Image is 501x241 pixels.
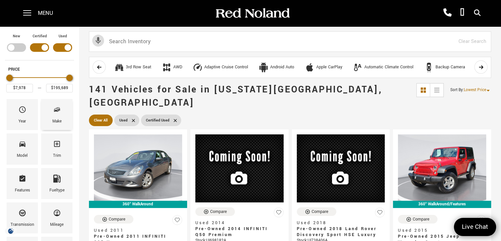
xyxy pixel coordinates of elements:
[259,62,268,72] div: Android Auto
[7,168,38,199] div: FeaturesFeatures
[398,227,481,233] span: Used 2015
[18,173,26,187] span: Features
[66,75,73,81] div: Maximum Price
[18,118,26,125] div: Year
[92,35,104,47] svg: Click to toggle on voice search
[13,33,20,40] label: New
[53,173,61,187] span: Fueltype
[316,64,342,70] div: Apple CarPlay
[53,138,61,152] span: Trim
[255,60,298,74] button: Android AutoAndroid Auto
[18,207,26,221] span: Transmission
[109,216,125,222] div: Compare
[6,84,33,92] input: Minimum
[7,133,38,164] div: ModelModel
[15,187,30,194] div: Features
[173,64,182,70] div: AWD
[158,60,186,74] button: AWDAWD
[18,104,26,118] span: Year
[398,134,486,201] img: 2015 Jeep Wrangler Sport
[41,168,72,199] div: FueltypeFueltype
[6,72,73,92] div: Price
[476,215,486,228] button: Save Vehicle
[204,64,248,70] div: Adaptive Cruise Control
[41,99,72,130] div: MakeMake
[464,87,486,93] span: Lowest Price
[89,201,187,208] div: 360° WalkAround
[364,64,413,70] div: Automatic Climate Control
[420,60,469,74] button: Backup CameraBackup Camera
[353,62,363,72] div: Automatic Climate Control
[3,227,18,234] section: Click to Open Cookie Consent Modal
[50,221,64,228] div: Mileage
[210,209,227,215] div: Compare
[195,226,279,238] span: Pre-Owned 2014 INFINITI Q50 Premium
[270,64,294,70] div: Android Auto
[94,227,177,233] span: Used 2011
[3,227,18,234] img: Opt-Out Icon
[94,134,182,201] img: 2011 INFINITI G25 X
[398,215,437,224] button: Compare Vehicle
[18,138,26,152] span: Model
[7,99,38,130] div: YearYear
[450,87,464,93] span: Sort By :
[94,215,133,224] button: Compare Vehicle
[46,84,73,92] input: Maximum
[413,216,430,222] div: Compare
[424,62,434,72] div: Backup Camera
[459,223,491,231] span: Live Chat
[195,134,284,202] img: 2014 INFINITI Q50 Premium
[454,218,496,236] a: Live Chat
[172,215,182,228] button: Save Vehicle
[8,66,71,72] h5: Price
[89,83,382,109] span: 141 Vehicles for Sale in [US_STATE][GEOGRAPHIC_DATA], [GEOGRAPHIC_DATA]
[195,220,279,226] span: Used 2014
[93,60,106,74] button: scroll left
[193,62,203,72] div: Adaptive Cruise Control
[114,62,124,72] div: 3rd Row Seat
[297,226,380,238] span: Pre-Owned 2018 Land Rover Discovery Sport HSE Luxury
[301,60,346,74] button: Apple CarPlayApple CarPlay
[94,116,108,124] span: Clear All
[7,202,38,233] div: TransmissionTransmission
[195,220,284,238] a: Used 2014Pre-Owned 2014 INFINITI Q50 Premium
[297,220,385,238] a: Used 2018Pre-Owned 2018 Land Rover Discovery Sport HSE Luxury
[33,33,47,40] label: Certified
[297,220,380,226] span: Used 2018
[312,209,328,215] div: Compare
[474,60,487,74] button: scroll right
[53,104,61,118] span: Make
[119,116,127,124] span: Used
[435,64,465,70] div: Backup Camera
[11,221,34,228] div: Transmission
[349,60,417,74] button: Automatic Climate ControlAutomatic Climate Control
[59,33,67,40] label: Used
[49,187,65,194] div: Fueltype
[297,207,336,216] button: Compare Vehicle
[89,31,491,52] input: Search Inventory
[195,207,235,216] button: Compare Vehicle
[297,134,385,202] img: 2018 Land Rover Discovery Sport HSE Luxury
[17,152,28,159] div: Model
[53,152,61,159] div: Trim
[375,207,385,220] button: Save Vehicle
[214,8,290,19] img: Red Noland Auto Group
[393,201,491,208] div: 360° WalkAround/Features
[41,202,72,233] div: MileageMileage
[5,33,74,60] div: Filter by Vehicle Type
[53,207,61,221] span: Mileage
[146,116,169,124] span: Certified Used
[41,133,72,164] div: TrimTrim
[305,62,315,72] div: Apple CarPlay
[111,60,155,74] button: 3rd Row Seat3rd Row Seat
[162,62,172,72] div: AWD
[274,207,284,220] button: Save Vehicle
[52,118,62,125] div: Make
[189,60,252,74] button: Adaptive Cruise ControlAdaptive Cruise Control
[126,64,151,70] div: 3rd Row Seat
[6,75,13,81] div: Minimum Price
